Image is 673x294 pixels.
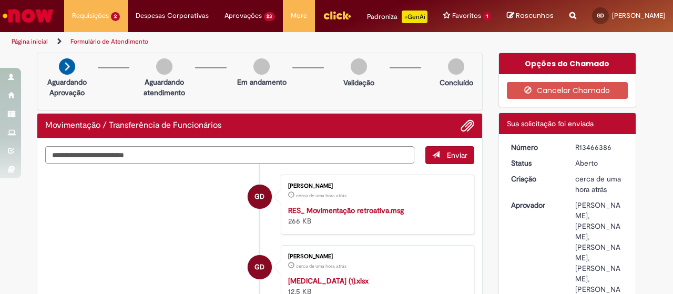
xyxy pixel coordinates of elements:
[575,174,624,195] div: 01/09/2025 08:54:28
[70,37,148,46] a: Formulário de Atendimento
[452,11,481,21] span: Favoritos
[1,5,55,26] img: ServiceNow
[503,158,568,168] dt: Status
[323,7,351,23] img: click_logo_yellow_360x200.png
[42,77,93,98] p: Aguardando Aprovação
[343,77,374,88] p: Validação
[136,11,209,21] span: Despesas Corporativas
[425,146,474,164] button: Enviar
[296,192,346,199] span: cerca de uma hora atrás
[156,58,172,75] img: img-circle-grey.png
[248,255,272,279] div: Giselle Queiroz Dias
[448,58,464,75] img: img-circle-grey.png
[402,11,427,23] p: +GenAi
[288,254,463,260] div: [PERSON_NAME]
[440,77,473,88] p: Concluído
[612,11,665,20] span: [PERSON_NAME]
[12,37,48,46] a: Página inicial
[254,184,264,209] span: GD
[45,146,414,164] textarea: Digite sua mensagem aqui...
[225,11,262,21] span: Aprovações
[296,263,346,269] span: cerca de uma hora atrás
[288,206,404,215] a: RES_ Movimentação retroativa.msg
[248,185,272,209] div: Giselle Queiroz Dias
[507,82,628,99] button: Cancelar Chamado
[288,276,369,286] a: [MEDICAL_DATA] (1).xlsx
[111,12,120,21] span: 2
[351,58,367,75] img: img-circle-grey.png
[516,11,554,21] span: Rascunhos
[237,77,287,87] p: Em andamento
[597,12,604,19] span: GD
[507,11,554,21] a: Rascunhos
[507,119,594,128] span: Sua solicitação foi enviada
[447,150,467,160] span: Enviar
[461,119,474,133] button: Adicionar anexos
[296,263,346,269] time: 01/09/2025 08:53:42
[367,11,427,23] div: Padroniza
[503,200,568,210] dt: Aprovador
[254,255,264,280] span: GD
[575,142,624,153] div: R13466386
[288,205,463,226] div: 266 KB
[575,174,621,194] span: cerca de uma hora atrás
[253,58,270,75] img: img-circle-grey.png
[72,11,109,21] span: Requisições
[296,192,346,199] time: 01/09/2025 08:54:24
[575,158,624,168] div: Aberto
[291,11,307,21] span: More
[139,77,190,98] p: Aguardando atendimento
[499,53,636,74] div: Opções do Chamado
[483,12,491,21] span: 1
[503,142,568,153] dt: Número
[575,174,621,194] time: 01/09/2025 08:54:28
[59,58,75,75] img: arrow-next.png
[45,121,221,130] h2: Movimentação / Transferência de Funcionários Histórico de tíquete
[288,183,463,189] div: [PERSON_NAME]
[264,12,276,21] span: 23
[8,32,441,52] ul: Trilhas de página
[503,174,568,184] dt: Criação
